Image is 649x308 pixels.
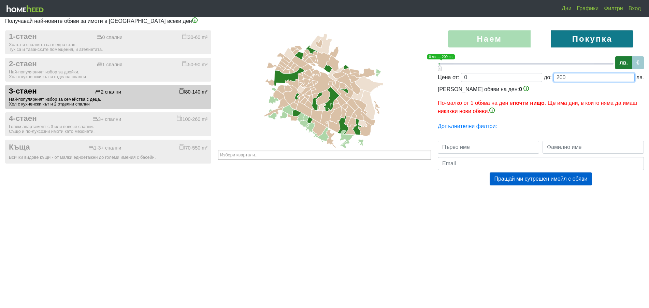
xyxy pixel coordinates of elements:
[559,2,574,15] a: Дни
[438,123,497,129] a: Допълнителни филтри:
[438,157,644,170] input: Email
[490,172,592,185] button: Пращай ми сутрешен имейл с обяви
[88,145,121,151] div: 1-3+ спални
[574,2,602,15] a: Графики
[489,108,495,113] img: info-3.png
[179,88,207,95] div: 80-140 m²
[626,2,644,15] a: Вход
[92,116,121,122] div: 3+ спални
[5,112,211,136] button: 4-стаен 3+ спални 100-260 m² Голям апартамент с 3 или повече спални.Също и по-луксозни имоти като...
[636,73,644,82] div: лв.
[523,86,529,91] img: info-3.png
[5,85,211,109] button: 3-стаен 2 спални 80-140 m² Най-популярният избор за семейства с деца.Хол с кухненски кът и 2 отде...
[513,100,545,106] b: почти нищо
[9,32,37,41] span: 1-стаен
[448,30,531,47] label: Наем
[438,99,644,115] p: По-малко от 1 обява на ден е . Ще има дни, в които няма да имаш никакви нови обяви.
[632,56,644,69] label: €
[9,59,37,69] span: 2-стаен
[438,85,644,115] div: [PERSON_NAME] обяви на ден:
[438,73,459,82] div: Цена от:
[9,87,37,96] span: 3-стаен
[601,2,626,15] a: Филтри
[5,58,211,82] button: 2-стаен 1 спалня 50-90 m² Най-популярният избор за двойки.Хол с кухненски кът и отделна спалня
[9,124,207,134] div: Голям апартамент с 3 или повече спални. Също и по-луксозни имоти като мезонети.
[438,141,539,154] input: Първо име
[519,86,522,92] span: 0
[97,34,122,40] div: 0 спални
[544,73,552,82] div: до:
[177,115,207,122] div: 100-260 m²
[9,143,30,152] span: Къща
[9,70,207,79] div: Най-популярният избор за двойки. Хол с кухненски кът и отделна спалня
[182,33,207,40] div: 30-60 m²
[543,141,644,154] input: Фамилно име
[5,30,211,54] button: 1-стаен 0 спални 30-60 m² Холът и спалнята са в една стая.Тук са и таванските помещения, и ателие...
[5,140,211,164] button: Къща 1-3+ спални 70-550 m² Всички видове къщи - от малки едноетажни до големи имения с басейн.
[551,30,634,47] label: Покупка
[95,89,121,95] div: 2 спални
[427,54,455,59] span: 0 лв. — 200 лв.
[5,17,644,25] p: Получавай най-новите обяви за имоти в [GEOGRAPHIC_DATA] всеки ден
[192,17,198,23] img: info-3.png
[9,97,207,107] div: Най-популярният избор за семейства с деца. Хол с кухненски кът и 2 отделни спални
[615,56,632,69] label: лв.
[182,61,207,68] div: 50-90 m²
[9,155,207,160] div: Всички видове къщи - от малки едноетажни до големи имения с басейн.
[9,114,37,123] span: 4-стаен
[9,42,207,52] div: Холът и спалнята са в една стая. Тук са и таванските помещения, и ателиетата.
[179,144,207,151] div: 70-550 m²
[97,62,122,68] div: 1 спалня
